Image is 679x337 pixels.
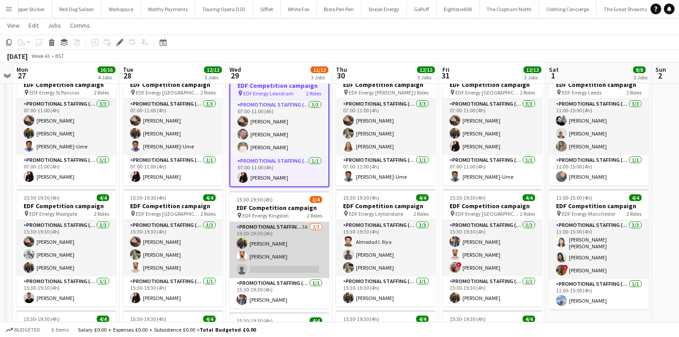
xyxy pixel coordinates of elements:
span: 15:30-19:30 (4h) [450,194,486,201]
span: EDF Energy St Pancras [29,89,79,96]
span: EDF Energy [GEOGRAPHIC_DATA] [136,89,200,96]
span: ! [563,265,568,270]
span: 15:30-19:30 (4h) [343,194,379,201]
span: 4/4 [310,317,322,324]
button: The Clapham North [479,0,539,18]
button: Budgeted [4,325,41,335]
span: 3/4 [310,196,322,203]
app-job-card: 11:00-15:00 (4h)4/4EDF Competition campaign EDF Energy Leeds2 RolesPromotional Staffing (Flyering... [549,68,649,185]
span: 2 Roles [306,90,321,97]
app-card-role: Promotional Staffing (Flyering Staff)3/315:30-19:30 (4h)Almodad I. Iliya[PERSON_NAME][PERSON_NAME] [336,220,436,276]
span: Total Budgeted £0.00 [200,326,256,333]
a: Comms [66,20,94,31]
span: 4/4 [416,194,429,201]
span: 2 Roles [520,89,535,96]
div: 3 Jobs [524,74,541,81]
span: 2 Roles [94,210,109,217]
div: 3 Jobs [417,74,434,81]
span: 4/4 [97,194,109,201]
span: Tue [123,66,133,74]
span: 12/12 [417,66,435,73]
app-card-role: Promotional Staffing (Team Leader)1/107:00-11:00 (4h)[PERSON_NAME]-Ume [442,155,542,185]
app-card-role: Promotional Staffing (Flyering Staff)3/307:00-11:00 (4h)[PERSON_NAME][PERSON_NAME][PERSON_NAME] [442,99,542,155]
app-card-role: Promotional Staffing (Team Leader)1/107:00-11:00 (4h)[PERSON_NAME] [230,156,328,186]
span: 2 Roles [200,89,216,96]
app-card-role: Promotional Staffing (Team Leader)1/115:30-19:30 (4h)[PERSON_NAME] [123,276,223,307]
app-card-role: Promotional Staffing (Team Leader)1/111:00-15:00 (4h)[PERSON_NAME] [549,155,649,185]
app-card-role: Promotional Staffing (Team Leader)1/115:30-19:30 (4h)[PERSON_NAME] [229,278,329,308]
span: Fri [442,66,450,74]
span: 12/12 [524,66,541,73]
span: EDF Energy Manchester [562,210,615,217]
span: 4/4 [203,194,216,201]
span: Wed [229,66,241,74]
button: White Fox [281,0,317,18]
button: Red Dog Saloon [52,0,102,18]
div: 4 Jobs [98,74,115,81]
span: EDF Energy Leeds [562,89,601,96]
app-job-card: 07:00-11:00 (4h)4/4EDF Competition campaign EDF Energy [PERSON_NAME]2 RolesPromotional Staffing (... [336,68,436,185]
app-card-role: Promotional Staffing (Team Leader)1/111:00-15:00 (4h)[PERSON_NAME] [549,279,649,309]
button: GoPuff [407,0,437,18]
span: 2 Roles [200,210,216,217]
span: 15:30-19:30 (4h) [130,194,166,201]
app-card-role: Promotional Staffing (Flyering Staff)3/311:00-15:00 (4h)[PERSON_NAME][PERSON_NAME][PERSON_NAME] [549,99,649,155]
div: [DATE] [7,52,28,61]
span: 4/4 [523,194,535,201]
span: Week 43 [29,53,52,59]
div: Salary £0.00 + Expenses £0.00 + Subsistence £0.00 = [78,326,256,333]
span: Mon [16,66,28,74]
h3: EDF Competition campaign [442,202,542,210]
app-job-card: 07:00-11:00 (4h)4/4EDF Competition campaign EDF Energy [GEOGRAPHIC_DATA]2 RolesPromotional Staffi... [442,68,542,185]
app-card-role: Promotional Staffing (Flyering Staff)3/307:00-11:00 (4h)[PERSON_NAME][PERSON_NAME][PERSON_NAME]-Ume [123,99,223,155]
h3: EDF Competition campaign [123,202,223,210]
span: 2 Roles [307,212,322,219]
span: 4/4 [97,316,109,322]
span: 11/12 [311,66,328,73]
span: EDF Energy Kingston [242,212,289,219]
span: 28 [122,70,133,81]
span: 15:30-19:30 (4h) [237,196,273,203]
span: 11:00-15:00 (4h) [556,194,592,201]
span: Jobs [48,21,61,29]
button: Sneak Energy [361,0,407,18]
app-card-role: Promotional Staffing (Flyering Staff)3/315:30-19:30 (4h)[PERSON_NAME][PERSON_NAME]![PERSON_NAME] [442,220,542,276]
app-card-role: Promotional Staffing (Team Leader)1/115:30-19:30 (4h)[PERSON_NAME] [16,276,116,307]
span: 15:30-19:30 (4h) [24,316,60,322]
app-job-card: 07:00-11:00 (4h)4/4EDF Competition campaign EDF Energy St Pancras2 RolesPromotional Staffing (Fly... [16,68,116,185]
div: 3 Jobs [205,74,221,81]
app-job-card: 15:30-19:30 (4h)4/4EDF Competition campaign EDF Energy [GEOGRAPHIC_DATA]2 RolesPromotional Staffi... [442,189,542,307]
span: 2 Roles [413,210,429,217]
button: Workspace [102,0,141,18]
span: 2 Roles [413,89,429,96]
app-card-role: Promotional Staffing (Team Leader)1/107:00-11:00 (4h)[PERSON_NAME]-Ume [336,155,436,185]
h3: EDF Competition campaign [230,82,328,90]
span: 2 Roles [626,89,642,96]
span: 29 [228,70,241,81]
h3: EDF Competition campaign [549,202,649,210]
span: 4/4 [416,316,429,322]
span: EDF Energy Moorgate [29,210,77,217]
span: View [7,21,20,29]
span: 8/8 [633,66,646,73]
span: 15:30-19:30 (4h) [24,194,60,201]
span: 2 Roles [94,89,109,96]
h3: EDF Competition campaign [123,81,223,89]
app-job-card: 15:30-19:30 (4h)4/4EDF Competition campaign EDF Energy [GEOGRAPHIC_DATA]2 RolesPromotional Staffi... [123,189,223,307]
app-job-card: 07:00-11:00 (4h)4/4EDF Competition campaign EDF Energy [GEOGRAPHIC_DATA]2 RolesPromotional Staffi... [123,68,223,185]
app-job-card: 15:30-19:30 (4h)3/4EDF Competition campaign EDF Energy Kingston2 RolesPromotional Staffing (Flyer... [229,191,329,308]
button: Worthy Payments [141,0,195,18]
span: 12/12 [204,66,222,73]
span: EDF Energy Lewisham [243,90,294,97]
h3: EDF Competition campaign [442,81,542,89]
span: 16/16 [98,66,115,73]
span: 30 [335,70,347,81]
a: Edit [25,20,42,31]
span: Comms [70,21,90,29]
span: Edit [29,21,39,29]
